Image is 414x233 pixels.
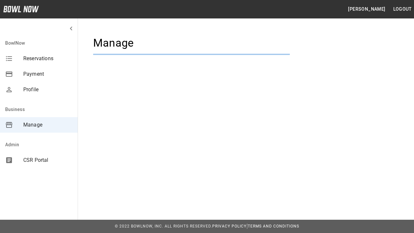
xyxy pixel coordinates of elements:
a: Terms and Conditions [248,224,299,228]
span: CSR Portal [23,156,72,164]
a: Privacy Policy [212,224,246,228]
span: © 2022 BowlNow, Inc. All Rights Reserved. [115,224,212,228]
span: Profile [23,86,72,94]
span: Manage [23,121,72,129]
span: Payment [23,70,72,78]
button: Logout [391,3,414,15]
button: [PERSON_NAME] [345,3,388,15]
h4: Manage [93,36,290,50]
img: logo [3,6,39,12]
span: Reservations [23,55,72,62]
